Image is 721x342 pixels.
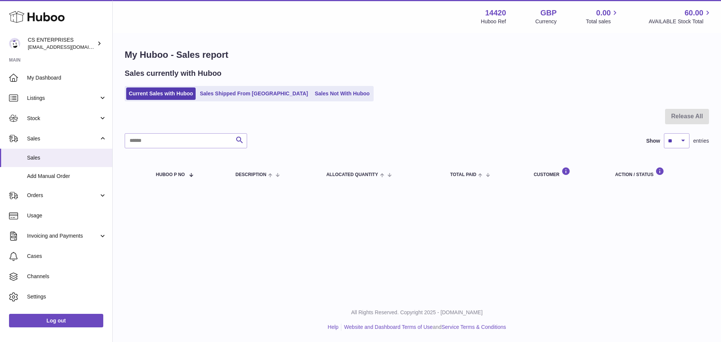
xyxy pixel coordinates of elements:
p: All Rights Reserved. Copyright 2025 - [DOMAIN_NAME] [119,309,715,316]
a: Current Sales with Huboo [126,87,196,100]
span: Invoicing and Payments [27,232,99,240]
li: and [341,324,506,331]
span: Total sales [586,18,619,25]
span: [EMAIL_ADDRESS][DOMAIN_NAME] [28,44,110,50]
div: Currency [535,18,557,25]
span: 0.00 [596,8,611,18]
span: Cases [27,253,107,260]
span: Stock [27,115,99,122]
span: Description [235,172,266,177]
span: Total paid [450,172,477,177]
div: Huboo Ref [481,18,506,25]
strong: GBP [540,8,557,18]
label: Show [646,137,660,145]
a: 60.00 AVAILABLE Stock Total [649,8,712,25]
span: Sales [27,154,107,161]
span: Huboo P no [156,172,185,177]
a: Log out [9,314,103,327]
a: Website and Dashboard Terms of Use [344,324,433,330]
div: CS ENTERPRISES [28,36,95,51]
h2: Sales currently with Huboo [125,68,222,78]
div: Customer [534,167,600,177]
span: AVAILABLE Stock Total [649,18,712,25]
span: Channels [27,273,107,280]
h1: My Huboo - Sales report [125,49,709,61]
span: Listings [27,95,99,102]
span: 60.00 [685,8,703,18]
span: entries [693,137,709,145]
strong: 14420 [485,8,506,18]
span: My Dashboard [27,74,107,81]
a: Help [328,324,339,330]
a: 0.00 Total sales [586,8,619,25]
a: Sales Not With Huboo [312,87,372,100]
a: Sales Shipped From [GEOGRAPHIC_DATA] [197,87,311,100]
img: internalAdmin-14420@internal.huboo.com [9,38,20,49]
span: Usage [27,212,107,219]
a: Service Terms & Conditions [442,324,506,330]
div: Action / Status [615,167,701,177]
span: ALLOCATED Quantity [326,172,378,177]
span: Orders [27,192,99,199]
span: Sales [27,135,99,142]
span: Add Manual Order [27,173,107,180]
span: Settings [27,293,107,300]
